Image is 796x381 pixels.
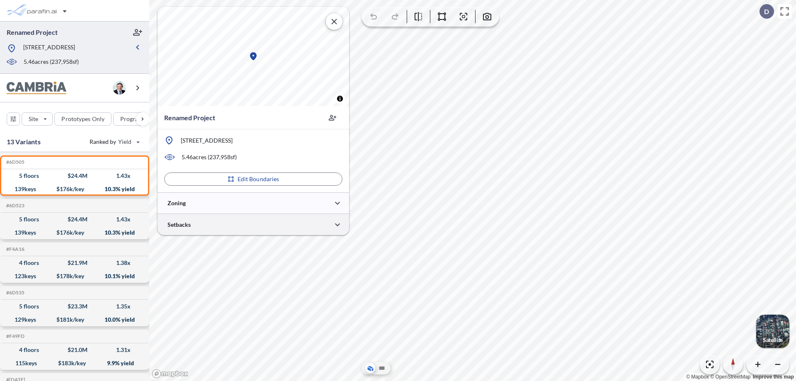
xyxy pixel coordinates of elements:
[5,290,24,296] h5: Click to copy the code
[7,82,66,95] img: BrandImage
[164,113,215,123] p: Renamed Project
[753,374,794,380] a: Improve this map
[5,159,24,165] h5: Click to copy the code
[335,94,345,104] button: Toggle attribution
[29,115,38,123] p: Site
[83,135,145,148] button: Ranked by Yield
[182,153,237,161] p: 5.46 acres ( 237,958 sf)
[118,138,132,146] span: Yield
[24,58,79,67] p: 5.46 acres ( 237,958 sf)
[23,43,75,53] p: [STREET_ADDRESS]
[248,51,258,61] div: Map marker
[7,137,41,147] p: 13 Variants
[686,374,709,380] a: Mapbox
[22,112,53,126] button: Site
[764,8,769,15] p: D
[5,246,24,252] h5: Click to copy the code
[377,363,387,373] button: Site Plan
[238,175,279,183] p: Edit Boundaries
[365,363,375,373] button: Aerial View
[113,112,158,126] button: Program
[756,315,789,348] button: Switcher ImageSatellite
[763,337,783,343] p: Satellite
[167,199,186,207] p: Zoning
[756,315,789,348] img: Switcher Image
[120,115,143,123] p: Program
[710,374,750,380] a: OpenStreetMap
[152,369,188,379] a: Mapbox homepage
[337,94,342,103] span: Toggle attribution
[181,136,233,145] p: [STREET_ADDRESS]
[158,7,349,106] canvas: Map
[61,115,104,123] p: Prototypes Only
[54,112,112,126] button: Prototypes Only
[5,333,24,339] h5: Click to copy the code
[164,172,342,186] button: Edit Boundaries
[113,81,126,95] img: user logo
[7,28,58,37] p: Renamed Project
[5,203,24,209] h5: Click to copy the code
